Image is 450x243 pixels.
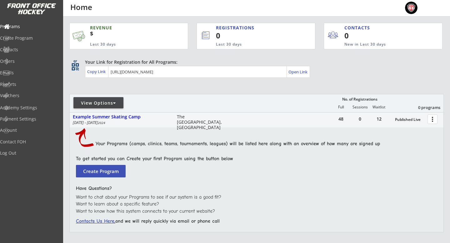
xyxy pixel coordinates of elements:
div: REVENUE [90,25,159,31]
div: Have Questions? [76,185,433,192]
sup: $ [90,30,93,37]
div: 0 [351,117,369,121]
button: more_vert [427,114,437,124]
div: 12 [370,117,388,121]
div: Open Link [288,69,308,75]
div: Published Live [395,117,424,122]
div: No. of Registrations [340,97,379,102]
div: Want to chat about your Programs to see if our system is a good fit? Want to learn about a specif... [76,194,433,215]
div: 0 [216,30,294,41]
div: New in Last 30 days [344,42,413,47]
div: qr [71,59,79,63]
div: 0 programs [408,105,440,110]
div: Sessions [351,105,369,109]
button: Create Program [76,165,126,177]
em: 2024 [98,121,105,125]
a: Open Link [288,67,308,76]
div: View Options [73,100,123,106]
div: Your Programs (camps, clinics, teams, tournaments, leagues) will be listed here along with an ove... [96,140,439,147]
div: Example Summer Skating Camp [73,114,170,120]
font: Contacts Us Here, [76,218,115,224]
div: Your Link for Registration for All Programs: [85,59,424,65]
button: qr_code [71,62,80,72]
div: 48 [332,117,350,121]
div: Last 30 days [90,42,159,47]
div: To get started you can Create your first Program using the button below [76,155,433,162]
div: Waitlist [369,105,388,109]
div: Full [332,105,350,109]
div: Copy Link [87,69,107,74]
div: 0 [344,30,383,41]
div: Last 30 days [216,42,289,47]
div: [DATE] - [DATE] [73,121,168,125]
div: and we will reply quickly via email or phone call [76,218,433,225]
div: The [GEOGRAPHIC_DATA], [GEOGRAPHIC_DATA] [177,114,226,130]
div: REGISTRATIONS [216,25,287,31]
div: CONTACTS [344,25,373,31]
